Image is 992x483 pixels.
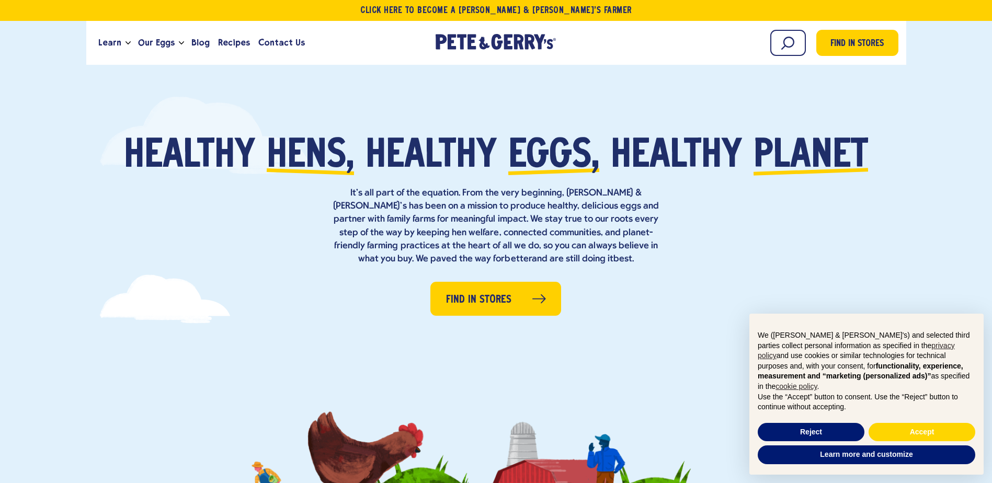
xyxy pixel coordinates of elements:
[758,423,864,442] button: Reject
[187,29,214,57] a: Blog
[258,36,305,49] span: Contact Us
[94,29,126,57] a: Learn
[191,36,210,49] span: Blog
[134,29,179,57] a: Our Eggs
[754,137,868,176] span: planet
[758,330,975,392] p: We ([PERSON_NAME] & [PERSON_NAME]'s) and selected third parties collect personal information as s...
[869,423,975,442] button: Accept
[430,282,561,316] a: Find in Stores
[214,29,254,57] a: Recipes
[124,137,255,176] span: Healthy
[758,392,975,412] p: Use the “Accept” button to consent. Use the “Reject” button to continue without accepting.
[758,445,975,464] button: Learn more and customize
[179,41,184,45] button: Open the dropdown menu for Our Eggs
[611,137,742,176] span: healthy
[776,382,817,390] a: cookie policy
[254,29,309,57] a: Contact Us
[770,30,806,56] input: Search
[816,30,898,56] a: Find in Stores
[98,36,121,49] span: Learn
[366,137,497,176] span: healthy
[505,254,531,264] strong: better
[267,137,354,176] span: hens,
[329,187,664,266] p: It’s all part of the equation. From the very beginning, [PERSON_NAME] & [PERSON_NAME]’s has been ...
[126,41,131,45] button: Open the dropdown menu for Learn
[830,37,884,51] span: Find in Stores
[218,36,250,49] span: Recipes
[613,254,632,264] strong: best
[508,137,599,176] span: eggs,
[138,36,175,49] span: Our Eggs
[446,292,511,308] span: Find in Stores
